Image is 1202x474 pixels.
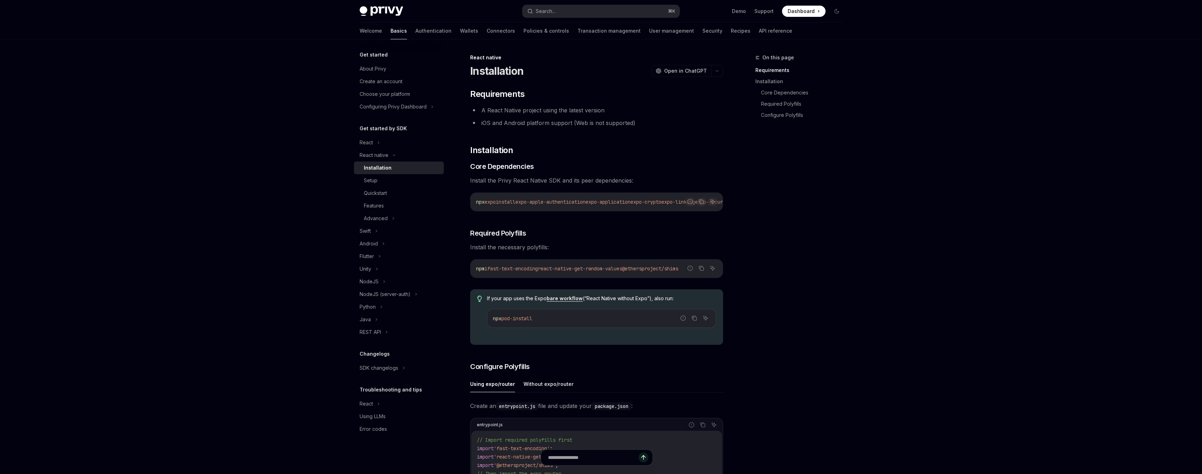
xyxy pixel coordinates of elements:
div: Advanced [364,214,388,223]
div: Swift [360,227,371,235]
button: Ask AI [709,420,719,429]
div: React native [360,151,388,159]
img: dark logo [360,6,403,16]
div: Flutter [360,252,374,261]
button: Report incorrect code [687,420,696,429]
div: entrypoint.js [477,420,503,429]
a: Security [702,22,722,39]
a: Choose your platform [354,88,444,100]
a: Quickstart [354,187,444,199]
a: Welcome [360,22,382,39]
code: package.json [592,402,631,410]
a: Requirements [755,65,848,76]
span: npm [476,265,485,272]
span: Open in ChatGPT [664,67,707,74]
a: bare workflow [547,295,583,302]
span: npx [493,315,501,322]
a: Configure Polyfills [761,110,848,121]
a: Authentication [415,22,452,39]
a: Required Polyfills [761,98,848,110]
div: SDK changelogs [360,364,398,372]
h5: Changelogs [360,350,390,358]
span: expo-linking [661,199,695,205]
span: pod-install [501,315,532,322]
div: Unity [360,265,371,273]
a: Features [354,199,444,212]
span: @ethersproject/shims [622,265,678,272]
span: Configure Polyfills [470,362,530,371]
span: i [485,265,487,272]
a: Using LLMs [354,410,444,423]
button: Without expo/router [523,376,574,392]
a: Dashboard [782,6,826,17]
a: Policies & controls [523,22,569,39]
button: Copy the contents from the code block [698,420,707,429]
span: Create an file and update your : [470,401,723,411]
h5: Troubleshooting and tips [360,386,422,394]
a: About Privy [354,62,444,75]
li: iOS and Android platform support (Web is not supported) [470,118,723,128]
button: Send message [639,453,648,462]
button: Ask AI [701,314,710,323]
div: Setup [364,176,378,185]
div: Android [360,239,378,248]
div: Choose your platform [360,90,410,98]
div: Java [360,315,371,324]
span: expo-application [586,199,630,205]
div: React native [470,54,723,61]
span: import [477,445,494,452]
svg: Tip [477,296,482,302]
a: Wallets [460,22,478,39]
span: Installation [470,145,513,156]
span: install [496,199,515,205]
a: Installation [755,76,848,87]
span: fast-text-encoding [487,265,538,272]
span: expo-secure-store [695,199,743,205]
h5: Get started by SDK [360,124,407,133]
a: Installation [354,162,444,174]
button: Copy the contents from the code block [697,197,706,206]
a: Error codes [354,423,444,435]
div: Python [360,303,376,311]
button: Report incorrect code [686,264,695,273]
span: On this page [762,53,794,62]
span: Core Dependencies [470,162,534,171]
a: API reference [759,22,792,39]
button: Report incorrect code [686,197,695,206]
div: Search... [536,7,555,15]
a: Recipes [731,22,750,39]
code: entrypoint.js [496,402,538,410]
a: Core Dependencies [761,87,848,98]
a: Demo [732,8,746,15]
button: Search...⌘K [522,5,680,18]
button: Open in ChatGPT [651,65,711,77]
button: Toggle dark mode [831,6,842,17]
span: expo [485,199,496,205]
a: Basics [390,22,407,39]
a: User management [649,22,694,39]
span: expo-apple-authentication [515,199,586,205]
button: Using expo/router [470,376,515,392]
span: Dashboard [788,8,815,15]
div: REST API [360,328,381,336]
button: Ask AI [708,197,717,206]
button: Copy the contents from the code block [697,264,706,273]
span: react-native-get-random-values [538,265,622,272]
span: Required Polyfills [470,228,526,238]
span: ; [550,445,553,452]
a: Connectors [487,22,515,39]
div: Features [364,202,384,210]
div: Quickstart [364,189,387,197]
span: expo-crypto [630,199,661,205]
div: Create an account [360,77,402,86]
a: Transaction management [577,22,641,39]
a: Support [754,8,774,15]
span: Requirements [470,88,525,100]
div: Using LLMs [360,412,386,421]
button: Report incorrect code [679,314,688,323]
div: Configuring Privy Dashboard [360,103,427,111]
span: npx [476,199,485,205]
h1: Installation [470,65,523,77]
h5: Get started [360,51,388,59]
button: Copy the contents from the code block [690,314,699,323]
